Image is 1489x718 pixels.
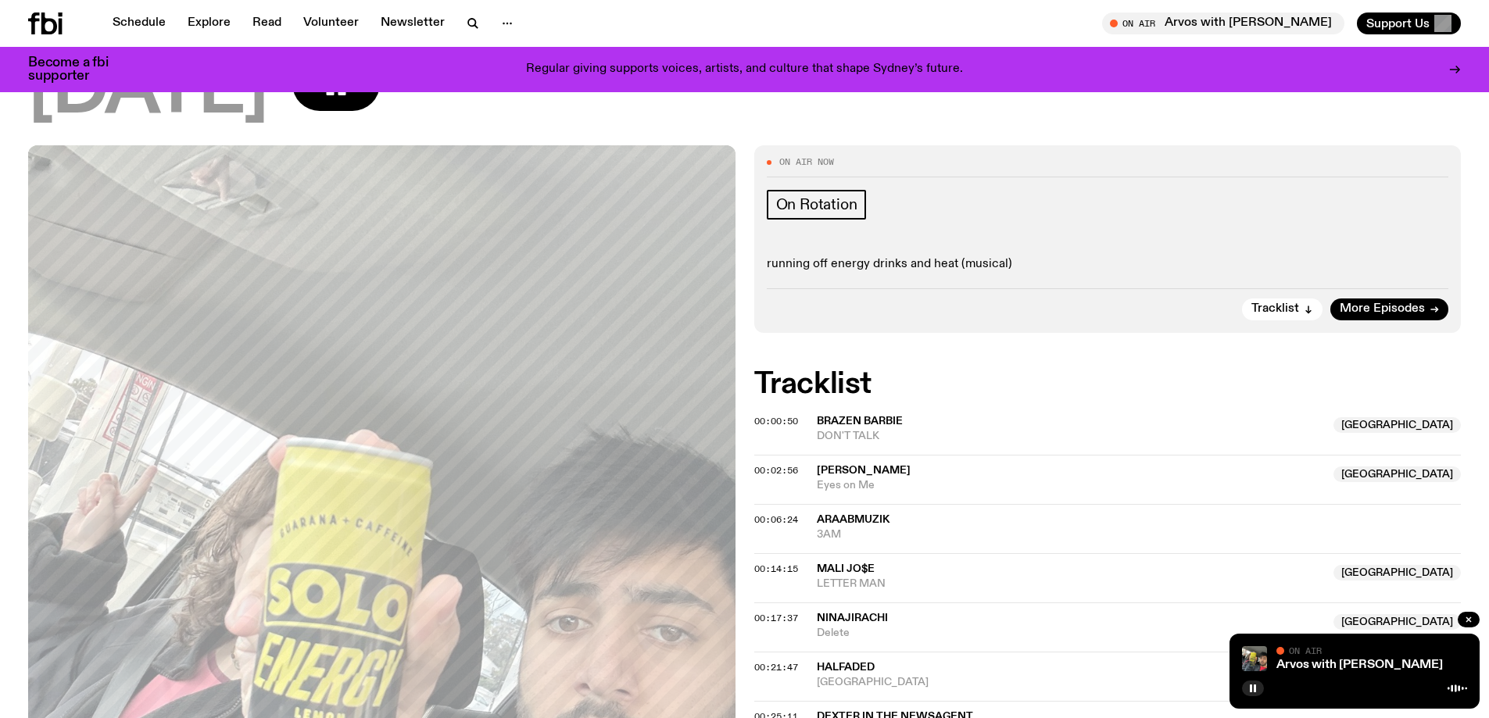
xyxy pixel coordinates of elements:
[1289,645,1322,655] span: On Air
[103,13,175,34] a: Schedule
[767,190,867,220] a: On Rotation
[28,56,128,83] h3: Become a fbi supporter
[754,563,798,575] span: 00:14:15
[754,661,798,673] span: 00:21:47
[1366,16,1430,30] span: Support Us
[754,464,798,477] span: 00:02:56
[1276,659,1443,671] a: Arvos with [PERSON_NAME]
[1333,614,1461,630] span: [GEOGRAPHIC_DATA]
[817,626,1325,641] span: Delete
[817,465,911,476] span: [PERSON_NAME]
[776,196,857,213] span: On Rotation
[754,513,798,526] span: 00:06:24
[371,13,454,34] a: Newsletter
[754,415,798,427] span: 00:00:50
[817,613,888,623] span: Ninajirachi
[817,416,903,427] span: Brazen Barbie
[1242,298,1323,320] button: Tracklist
[817,662,875,673] span: halfaded
[817,429,1325,444] span: DON'T TALK
[754,370,1462,398] h2: Tracklist
[1333,565,1461,580] span: [GEOGRAPHIC_DATA]
[754,612,798,624] span: 00:17:37
[1330,298,1448,320] a: More Episodes
[1357,13,1461,34] button: Support Us
[817,577,1325,591] span: LETTER MAN
[1333,466,1461,482] span: [GEOGRAPHIC_DATA]
[1333,417,1461,433] span: [GEOGRAPHIC_DATA]
[1251,303,1299,315] span: Tracklist
[526,63,963,77] p: Regular giving supports voices, artists, and culture that shape Sydney’s future.
[817,478,1325,493] span: Eyes on Me
[1102,13,1344,34] button: On AirArvos with [PERSON_NAME]
[28,56,267,127] span: [DATE]
[817,514,889,525] span: AraabMuzik
[243,13,291,34] a: Read
[817,675,1462,690] span: [GEOGRAPHIC_DATA]
[294,13,368,34] a: Volunteer
[817,527,1462,542] span: 3AM
[779,158,834,166] span: On Air Now
[1340,303,1425,315] span: More Episodes
[817,563,875,574] span: MALI JO$E
[767,257,1449,272] p: running off energy drinks and heat (musical)
[178,13,240,34] a: Explore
